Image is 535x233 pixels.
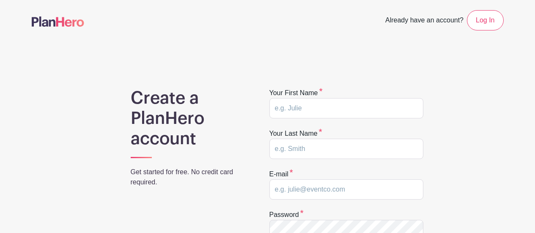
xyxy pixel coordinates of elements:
label: E-mail [269,169,293,179]
label: Your last name [269,129,322,139]
label: Password [269,210,304,220]
p: Get started for free. No credit card required. [131,167,247,187]
input: e.g. julie@eventco.com [269,179,423,200]
h1: Create a PlanHero account [131,88,247,149]
img: logo-507f7623f17ff9eddc593b1ce0a138ce2505c220e1c5a4e2b4648c50719b7d32.svg [32,16,84,27]
a: Log In [467,10,503,30]
input: e.g. Smith [269,139,423,159]
span: Already have an account? [385,12,464,30]
label: Your first name [269,88,323,98]
input: e.g. Julie [269,98,423,118]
